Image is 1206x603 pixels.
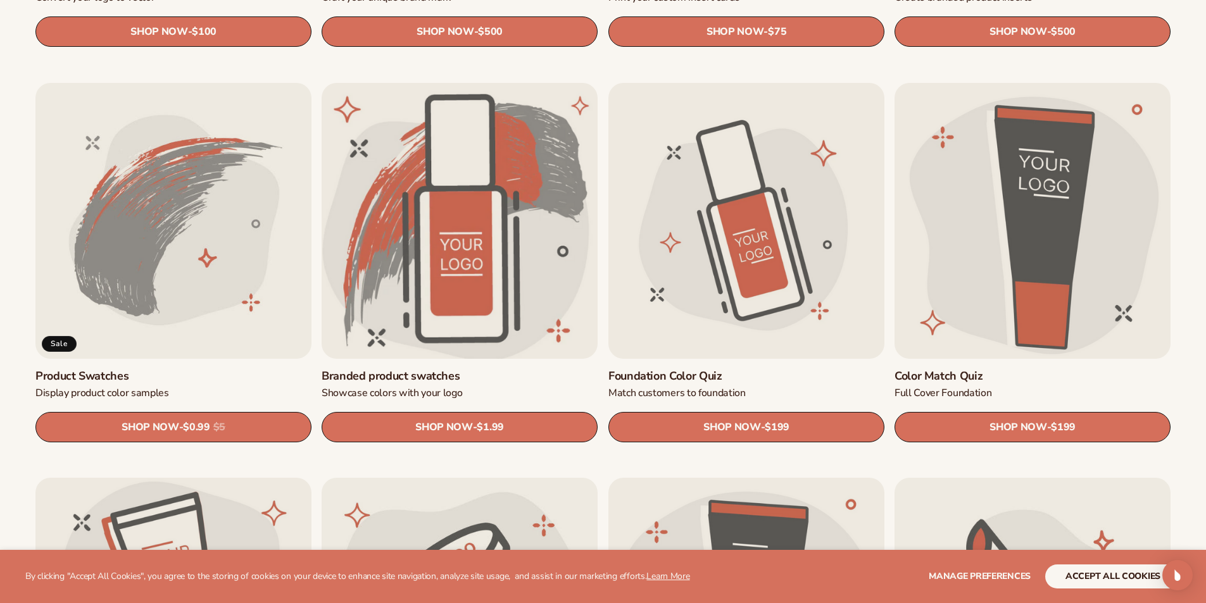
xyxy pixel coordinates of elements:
[416,421,473,433] span: SHOP NOW
[1162,560,1193,590] div: Open Intercom Messenger
[479,27,503,39] span: $500
[183,421,210,433] span: $0.99
[35,412,311,442] a: SHOP NOW- $0.99 $5
[895,369,1171,383] a: Color Match Quiz
[35,17,311,47] a: SHOP NOW- $100
[895,412,1171,442] a: SHOP NOW- $199
[213,421,225,433] s: $5
[1051,27,1076,39] span: $500
[122,421,179,433] span: SHOP NOW
[35,369,311,383] a: Product Swatches
[929,564,1031,588] button: Manage preferences
[989,26,1046,38] span: SHOP NOW
[768,27,786,39] span: $75
[130,26,187,38] span: SHOP NOW
[477,421,504,433] span: $1.99
[646,570,689,582] a: Learn More
[765,421,789,433] span: $199
[929,570,1031,582] span: Manage preferences
[322,369,598,383] a: Branded product swatches
[322,412,598,442] a: SHOP NOW- $1.99
[707,26,763,38] span: SHOP NOW
[989,421,1046,433] span: SHOP NOW
[1045,564,1181,588] button: accept all cookies
[1051,421,1076,433] span: $199
[608,412,884,442] a: SHOP NOW- $199
[608,369,884,383] a: Foundation Color Quiz
[322,17,598,47] a: SHOP NOW- $500
[608,17,884,47] a: SHOP NOW- $75
[25,571,690,582] p: By clicking "Accept All Cookies", you agree to the storing of cookies on your device to enhance s...
[703,421,760,433] span: SHOP NOW
[895,17,1171,47] a: SHOP NOW- $500
[417,26,474,38] span: SHOP NOW
[192,27,217,39] span: $100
